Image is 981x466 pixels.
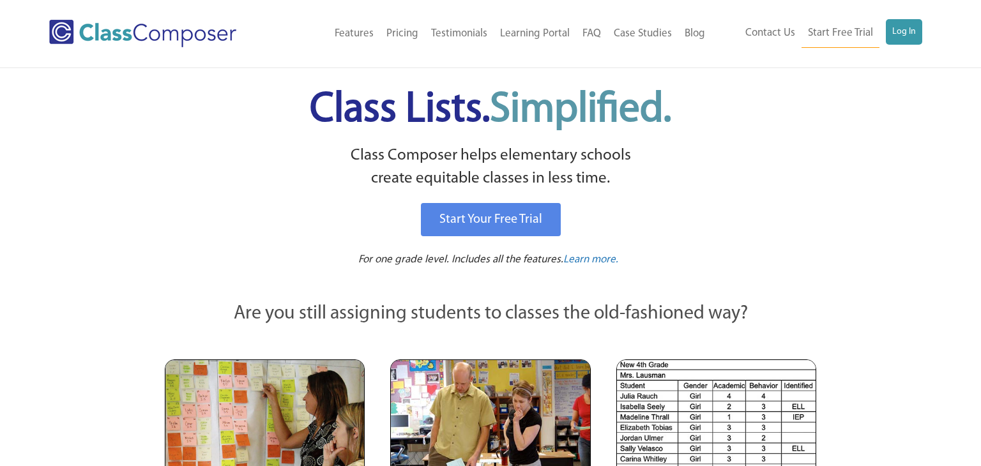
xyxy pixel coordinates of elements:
[49,20,236,47] img: Class Composer
[576,20,607,48] a: FAQ
[739,19,802,47] a: Contact Us
[563,254,618,265] span: Learn more.
[439,213,542,226] span: Start Your Free Trial
[425,20,494,48] a: Testimonials
[563,252,618,268] a: Learn more.
[165,300,816,328] p: Are you still assigning students to classes the old-fashioned way?
[678,20,711,48] a: Blog
[328,20,380,48] a: Features
[711,19,923,48] nav: Header Menu
[421,203,561,236] a: Start Your Free Trial
[358,254,563,265] span: For one grade level. Includes all the features.
[607,20,678,48] a: Case Studies
[802,19,879,48] a: Start Free Trial
[886,19,922,45] a: Log In
[279,20,711,48] nav: Header Menu
[494,20,576,48] a: Learning Portal
[163,144,818,191] p: Class Composer helps elementary schools create equitable classes in less time.
[490,89,671,131] span: Simplified.
[380,20,425,48] a: Pricing
[310,89,671,131] span: Class Lists.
